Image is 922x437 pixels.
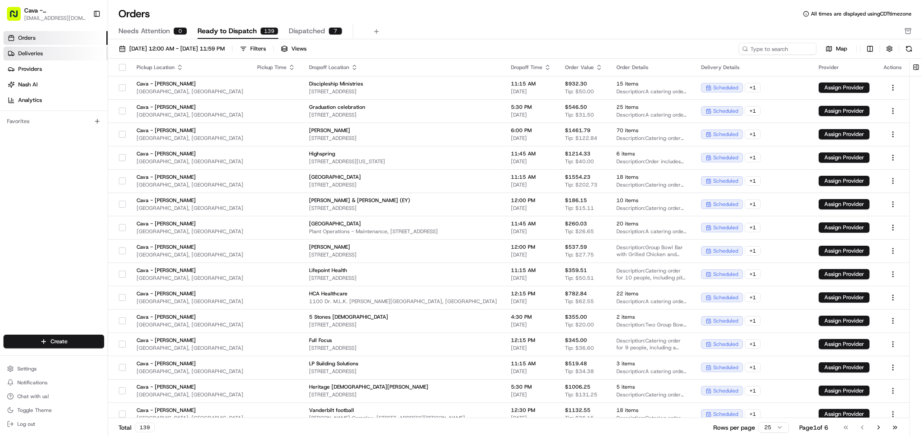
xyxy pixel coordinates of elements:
[24,6,86,15] button: Cava - [PERSON_NAME]
[811,10,912,17] span: All times are displayed using CDT timezone
[137,205,243,212] span: [GEOGRAPHIC_DATA], [GEOGRAPHIC_DATA]
[565,150,590,157] span: $1214.33
[73,194,80,201] div: 💻
[616,111,687,118] span: Description: A catering order for 25 people, featuring a Group Bowl Bar with Harissa Honey Chicke...
[565,345,594,351] span: Tip: $36.60
[18,34,35,42] span: Orders
[9,9,26,26] img: Nash
[61,214,105,221] a: Powered byPylon
[309,150,497,157] span: Highspring
[565,407,590,414] span: $1132.55
[18,82,34,98] img: 1732323095091-59ea418b-cfe3-43c8-9ae0-d0d06d6fd42c
[565,360,587,367] span: $519.48
[511,64,551,71] div: Dropoff Time
[565,391,597,398] span: Tip: $131.25
[309,275,497,282] span: [STREET_ADDRESS]
[565,244,587,250] span: $537.59
[713,423,755,432] p: Rows per page
[819,386,870,396] button: Assign Provider
[511,275,551,282] span: [DATE]
[739,43,817,55] input: Type to search
[137,150,243,157] span: Cava - [PERSON_NAME]
[565,197,587,204] span: $186.15
[511,174,551,180] span: 11:15 AM
[745,246,761,256] div: + 1
[511,197,551,204] span: 12:00 PM
[3,335,104,348] button: Create
[9,112,55,119] div: Past conversations
[309,64,497,71] div: Dropoff Location
[94,134,97,141] span: •
[565,275,594,282] span: Tip: $50.51
[565,321,594,328] span: Tip: $20.00
[309,415,497,421] span: [PERSON_NAME] Complex, [STREET_ADDRESS][PERSON_NAME]
[713,131,738,138] span: scheduled
[713,411,738,418] span: scheduled
[616,80,687,87] span: 15 items
[118,7,150,21] h1: Orders
[713,341,738,348] span: scheduled
[309,368,497,375] span: [STREET_ADDRESS]
[173,27,187,35] div: 0
[745,316,761,326] div: + 1
[27,157,70,164] span: [PERSON_NAME]
[309,127,497,134] span: [PERSON_NAME]
[250,45,266,53] div: Filters
[511,251,551,258] span: [DATE]
[309,174,497,180] span: [GEOGRAPHIC_DATA]
[511,80,551,87] span: 11:15 AM
[137,174,243,180] span: Cava - [PERSON_NAME]
[137,337,243,344] span: Cava - [PERSON_NAME]
[745,269,761,279] div: + 1
[616,64,687,71] div: Order Details
[616,127,687,134] span: 70 items
[511,298,551,305] span: [DATE]
[565,220,587,227] span: $260.03
[616,197,687,204] span: 10 items
[118,26,170,36] span: Needs Attention
[3,62,108,76] a: Providers
[511,360,551,367] span: 11:15 AM
[884,64,903,71] div: Actions
[565,88,594,95] span: Tip: $50.00
[745,199,761,209] div: + 1
[82,193,139,202] span: API Documentation
[616,220,687,227] span: 20 items
[511,407,551,414] span: 12:30 PM
[309,313,497,320] span: 5 Stones [DEMOGRAPHIC_DATA]
[616,135,687,142] span: Description: Catering order for 70 people, including 4x Group Bowl Bar with Grilled Chicken and 3...
[511,111,551,118] span: [DATE]
[819,199,870,209] button: Assign Provider
[565,267,587,274] span: $359.51
[565,251,594,258] span: Tip: $27.75
[9,194,16,201] div: 📗
[713,294,738,301] span: scheduled
[819,269,870,279] button: Assign Provider
[819,292,870,303] button: Assign Provider
[713,247,738,254] span: scheduled
[511,127,551,134] span: 6:00 PM
[309,104,497,111] span: Graduation celebration
[17,393,49,400] span: Chat with us!
[511,391,551,398] span: [DATE]
[137,407,243,414] span: Cava - [PERSON_NAME]
[616,290,687,297] span: 22 items
[309,88,497,95] span: [STREET_ADDRESS]
[309,383,497,390] span: Heritage [DEMOGRAPHIC_DATA][PERSON_NAME]
[24,15,86,22] span: [EMAIL_ADDRESS][DOMAIN_NAME]
[511,220,551,227] span: 11:45 AM
[565,135,597,142] span: Tip: $122.84
[565,298,594,305] span: Tip: $62.55
[9,82,24,98] img: 1736555255976-a54dd68f-1ca7-489b-9aae-adbdc363a1c4
[137,321,243,328] span: [GEOGRAPHIC_DATA], [GEOGRAPHIC_DATA]
[309,158,497,165] span: [STREET_ADDRESS][US_STATE]
[616,244,687,258] span: Description: Group Bowl Bar with Grilled Chicken and various toppings including premium items lik...
[51,338,67,345] span: Create
[137,80,243,87] span: Cava - [PERSON_NAME]
[309,111,497,118] span: [STREET_ADDRESS]
[309,360,497,367] span: LP Building Solutions
[134,111,157,121] button: See all
[616,150,687,157] span: 6 items
[309,80,497,87] span: Discipleship Ministries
